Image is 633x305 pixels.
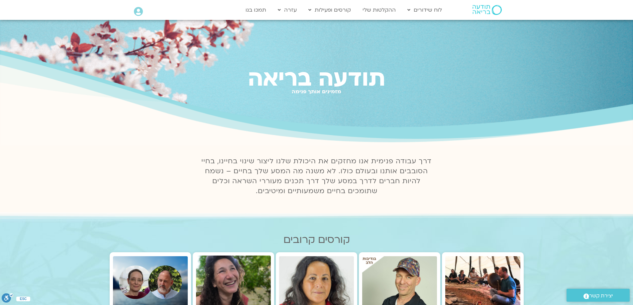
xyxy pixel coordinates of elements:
a: ההקלטות שלי [359,4,399,16]
a: קורסים ופעילות [305,4,354,16]
h2: קורסים קרובים [110,234,524,246]
img: תודעה בריאה [473,5,502,15]
p: דרך עבודה פנימית אנו מחזקים את היכולת שלנו ליצור שינוי בחיינו, בחיי הסובבים אותנו ובעולם כולו. לא... [198,156,436,196]
a: תמכו בנו [242,4,269,16]
a: יצירת קשר [567,289,630,302]
a: לוח שידורים [404,4,445,16]
a: עזרה [274,4,300,16]
span: יצירת קשר [589,291,613,300]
